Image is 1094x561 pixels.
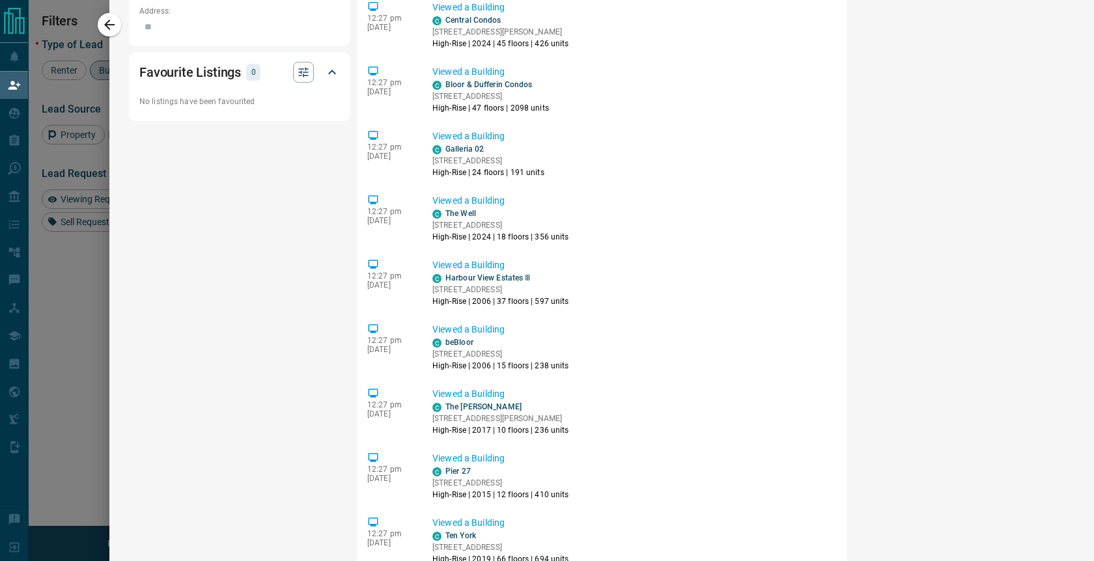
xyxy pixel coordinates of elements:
[445,531,476,540] a: Ten York
[432,16,442,25] div: condos.ca
[432,274,442,283] div: condos.ca
[432,516,831,530] p: Viewed a Building
[432,424,569,436] p: High-Rise | 2017 | 10 floors | 236 units
[139,62,241,83] h2: Favourite Listings
[432,130,831,143] p: Viewed a Building
[367,14,413,23] p: 12:27 pm
[367,474,413,483] p: [DATE]
[367,271,413,280] p: 12:27 pm
[445,80,533,89] a: Bloor & Dufferin Condos
[432,65,831,79] p: Viewed a Building
[432,258,831,272] p: Viewed a Building
[445,338,473,347] a: beBloor
[445,144,484,154] a: Galleria 02
[432,489,569,500] p: High-Rise | 2015 | 12 floors | 410 units
[367,538,413,547] p: [DATE]
[367,400,413,409] p: 12:27 pm
[139,96,340,107] p: No listings have been favourited
[432,467,442,476] div: condos.ca
[432,210,442,219] div: condos.ca
[432,284,569,295] p: [STREET_ADDRESS]
[432,231,569,243] p: High-Rise | 2024 | 18 floors | 356 units
[432,338,442,348] div: condos.ca
[432,102,549,114] p: High-Rise | 47 floors | 2098 units
[367,207,413,216] p: 12:27 pm
[432,360,569,372] p: High-Rise | 2006 | 15 floors | 238 units
[139,5,340,17] p: Address:
[367,23,413,32] p: [DATE]
[432,155,544,167] p: [STREET_ADDRESS]
[367,409,413,418] p: [DATE]
[432,295,569,307] p: High-Rise | 2006 | 37 floors | 597 units
[367,216,413,225] p: [DATE]
[367,143,413,152] p: 12:27 pm
[432,348,569,360] p: [STREET_ADDRESS]
[432,403,442,412] div: condos.ca
[367,529,413,538] p: 12:27 pm
[432,1,831,14] p: Viewed a Building
[445,467,471,476] a: Pier 27
[250,65,257,79] p: 0
[432,452,831,465] p: Viewed a Building
[445,209,476,218] a: The Well
[367,78,413,87] p: 12:27 pm
[367,345,413,354] p: [DATE]
[367,465,413,474] p: 12:27 pm
[445,402,522,411] a: The [PERSON_NAME]
[367,336,413,345] p: 12:27 pm
[432,532,442,541] div: condos.ca
[432,26,569,38] p: [STREET_ADDRESS][PERSON_NAME]
[367,280,413,290] p: [DATE]
[445,273,530,282] a: Harbour View Estates Ⅲ
[432,194,831,208] p: Viewed a Building
[367,87,413,96] p: [DATE]
[432,477,569,489] p: [STREET_ADDRESS]
[432,323,831,336] p: Viewed a Building
[432,219,569,231] p: [STREET_ADDRESS]
[432,413,569,424] p: [STREET_ADDRESS][PERSON_NAME]
[432,387,831,401] p: Viewed a Building
[432,541,569,553] p: [STREET_ADDRESS]
[432,145,442,154] div: condos.ca
[432,90,549,102] p: [STREET_ADDRESS]
[445,16,501,25] a: Central Condos
[432,38,569,49] p: High-Rise | 2024 | 45 floors | 426 units
[432,167,544,178] p: High-Rise | 24 floors | 191 units
[432,81,442,90] div: condos.ca
[367,152,413,161] p: [DATE]
[139,57,340,88] div: Favourite Listings0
